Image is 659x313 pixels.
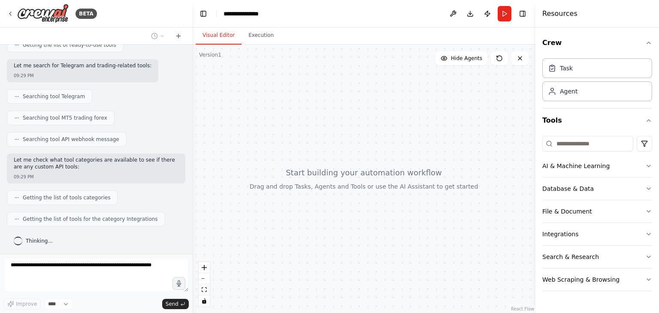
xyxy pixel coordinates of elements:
span: Searching tool MT5 trading forex [23,114,107,121]
div: Agent [560,87,577,96]
button: zoom out [199,273,210,284]
button: Integrations [542,223,652,245]
span: Getting the list of tools categories [23,194,110,201]
button: Web Scraping & Browsing [542,268,652,291]
button: fit view [199,284,210,295]
button: Improve [3,298,41,310]
button: Send [162,299,189,309]
button: Hide left sidebar [197,8,209,20]
button: zoom in [199,262,210,273]
button: Hide right sidebar [517,8,529,20]
span: Thinking... [26,238,53,244]
button: Crew [542,31,652,55]
div: AI & Machine Learning [542,162,610,170]
button: Start a new chat [172,31,185,41]
img: Logo [17,4,69,23]
div: React Flow controls [199,262,210,307]
span: Getting the list of tools for the category Integrations [23,216,158,223]
div: File & Document [542,207,592,216]
button: Execution [242,27,281,45]
button: Search & Research [542,246,652,268]
div: Search & Research [542,253,599,261]
div: BETA [76,9,97,19]
div: Task [560,64,573,72]
div: Tools [542,132,652,298]
button: Click to speak your automation idea [172,277,185,290]
span: Hide Agents [451,55,482,62]
span: Searching tool Telegram [23,93,85,100]
div: Web Scraping & Browsing [542,275,620,284]
button: AI & Machine Learning [542,155,652,177]
div: Integrations [542,230,578,238]
div: 09:29 PM [14,174,178,180]
button: Hide Agents [435,51,487,65]
span: Getting the list of ready-to-use tools [23,42,116,48]
span: Searching tool API webhook message [23,136,119,143]
button: Switch to previous chat [148,31,168,41]
span: Send [166,301,178,307]
div: Crew [542,55,652,108]
button: toggle interactivity [199,295,210,307]
div: Version 1 [199,51,221,58]
button: Database & Data [542,178,652,200]
a: React Flow attribution [511,307,534,311]
p: Let me check what tool categories are available to see if there are any custom API tools: [14,157,178,170]
button: File & Document [542,200,652,223]
button: Tools [542,108,652,132]
h4: Resources [542,9,577,19]
button: Visual Editor [196,27,242,45]
div: 09:29 PM [14,72,151,79]
nav: breadcrumb [224,9,266,18]
p: Let me search for Telegram and trading-related tools: [14,63,151,69]
div: Database & Data [542,184,594,193]
span: Improve [16,301,37,307]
